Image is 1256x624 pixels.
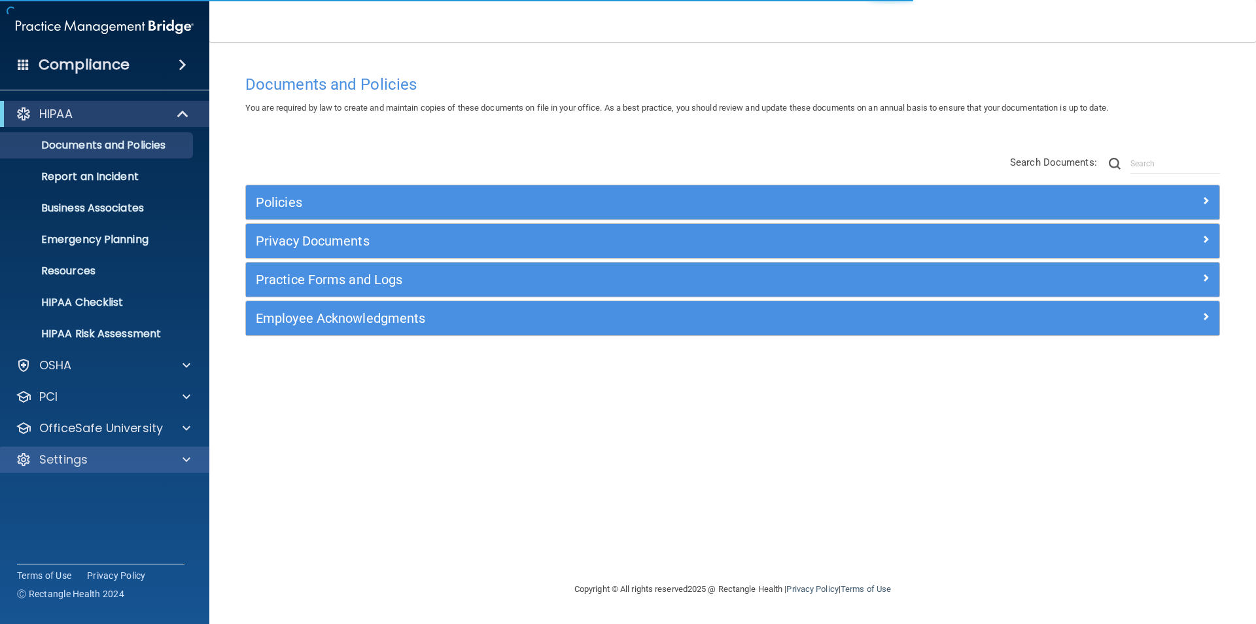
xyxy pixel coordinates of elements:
div: Copyright © All rights reserved 2025 @ Rectangle Health | | [494,568,971,610]
a: PCI [16,389,190,405]
h5: Policies [256,195,966,210]
p: HIPAA Checklist [9,296,187,309]
h5: Employee Acknowledgments [256,311,966,325]
a: Privacy Policy [87,569,146,582]
p: Documents and Policies [9,139,187,152]
p: OfficeSafe University [39,420,163,436]
img: PMB logo [16,14,194,40]
a: Privacy Policy [786,584,838,594]
a: Terms of Use [841,584,891,594]
iframe: Drift Widget Chat Controller [1030,531,1240,583]
p: Settings [39,452,88,468]
input: Search [1130,154,1220,174]
h4: Documents and Policies [245,76,1220,93]
a: HIPAA [16,106,190,122]
a: Privacy Documents [256,230,1210,251]
p: Resources [9,265,187,278]
a: Settings [16,452,190,468]
p: PCI [39,389,58,405]
a: Practice Forms and Logs [256,269,1210,290]
a: Policies [256,192,1210,213]
h5: Privacy Documents [256,234,966,248]
a: OSHA [16,358,190,373]
p: Report an Incident [9,170,187,183]
span: You are required by law to create and maintain copies of these documents on file in your office. ... [245,103,1108,113]
a: OfficeSafe University [16,420,190,436]
p: Business Associates [9,202,187,215]
h4: Compliance [39,56,130,74]
p: OSHA [39,358,72,373]
p: HIPAA [39,106,73,122]
span: Search Documents: [1010,156,1097,168]
img: ic-search.3b580494.png [1109,158,1121,170]
a: Employee Acknowledgments [256,308,1210,329]
p: Emergency Planning [9,233,187,246]
a: Terms of Use [17,569,71,582]
h5: Practice Forms and Logs [256,272,966,287]
span: Ⓒ Rectangle Health 2024 [17,587,124,600]
p: HIPAA Risk Assessment [9,327,187,340]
